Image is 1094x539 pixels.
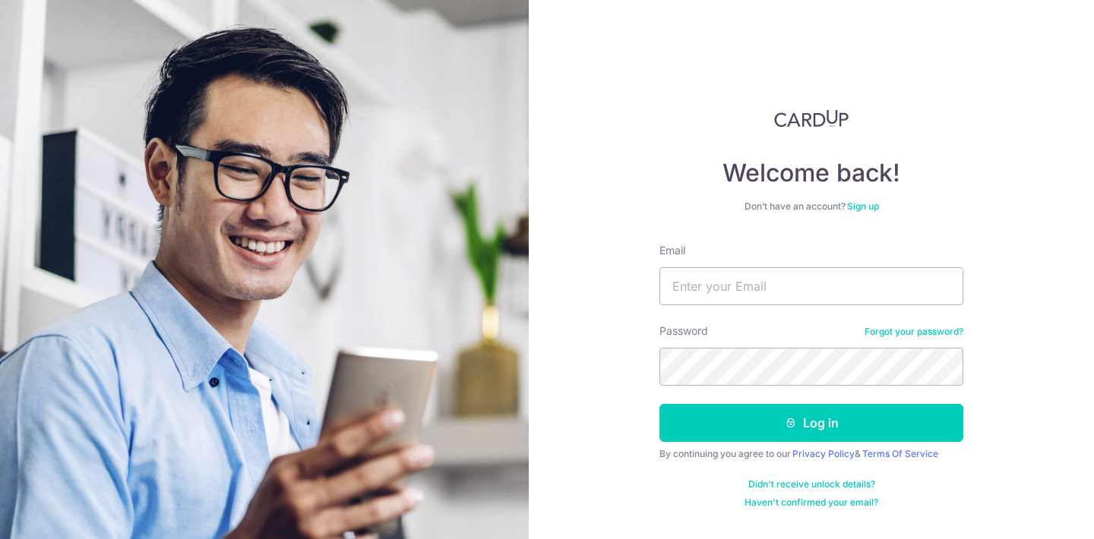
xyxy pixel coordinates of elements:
a: Forgot your password? [865,326,963,338]
img: CardUp Logo [774,109,849,128]
a: Didn't receive unlock details? [748,478,875,490]
a: Privacy Policy [792,448,855,459]
label: Password [659,323,708,339]
a: Terms Of Service [862,448,938,459]
a: Haven't confirmed your email? [745,496,878,509]
div: By continuing you agree to our & [659,448,963,460]
input: Enter your Email [659,267,963,305]
button: Log in [659,404,963,442]
div: Don’t have an account? [659,200,963,213]
a: Sign up [847,200,879,212]
label: Email [659,243,685,258]
h4: Welcome back! [659,158,963,188]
